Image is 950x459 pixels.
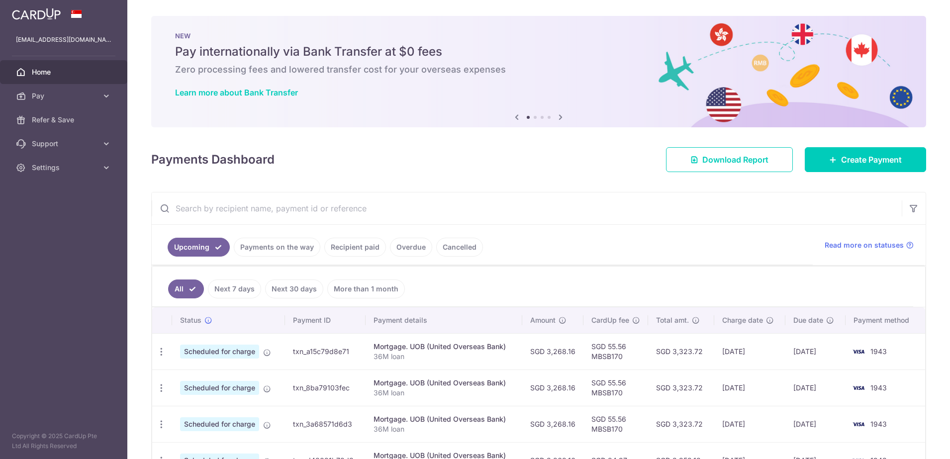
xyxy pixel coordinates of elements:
[32,67,97,77] span: Home
[702,154,768,166] span: Download Report
[870,383,887,392] span: 1943
[374,388,514,398] p: 36M loan
[648,406,714,442] td: SGD 3,323.72
[175,32,902,40] p: NEW
[714,369,786,406] td: [DATE]
[180,381,259,395] span: Scheduled for charge
[32,115,97,125] span: Refer & Save
[714,406,786,442] td: [DATE]
[285,307,366,333] th: Payment ID
[583,333,648,369] td: SGD 55.56 MBSB170
[374,342,514,352] div: Mortgage. UOB (United Overseas Bank)
[168,238,230,257] a: Upcoming
[656,315,689,325] span: Total amt.
[522,333,583,369] td: SGD 3,268.16
[234,238,320,257] a: Payments on the way
[591,315,629,325] span: CardUp fee
[583,369,648,406] td: SGD 55.56 MBSB170
[793,315,823,325] span: Due date
[870,347,887,356] span: 1943
[324,238,386,257] a: Recipient paid
[583,406,648,442] td: SGD 55.56 MBSB170
[151,16,926,127] img: Bank transfer banner
[841,154,902,166] span: Create Payment
[825,240,914,250] a: Read more on statuses
[366,307,522,333] th: Payment details
[12,8,61,20] img: CardUp
[648,333,714,369] td: SGD 3,323.72
[522,406,583,442] td: SGD 3,268.16
[285,333,366,369] td: txn_a15c79d8e71
[849,382,868,394] img: Bank Card
[168,279,204,298] a: All
[152,192,902,224] input: Search by recipient name, payment id or reference
[785,333,845,369] td: [DATE]
[208,279,261,298] a: Next 7 days
[785,369,845,406] td: [DATE]
[530,315,556,325] span: Amount
[374,378,514,388] div: Mortgage. UOB (United Overseas Bank)
[180,345,259,359] span: Scheduled for charge
[436,238,483,257] a: Cancelled
[846,307,925,333] th: Payment method
[180,417,259,431] span: Scheduled for charge
[374,424,514,434] p: 36M loan
[265,279,323,298] a: Next 30 days
[32,139,97,149] span: Support
[16,35,111,45] p: [EMAIL_ADDRESS][DOMAIN_NAME]
[870,420,887,428] span: 1943
[648,369,714,406] td: SGD 3,323.72
[374,352,514,362] p: 36M loan
[722,315,763,325] span: Charge date
[522,369,583,406] td: SGD 3,268.16
[714,333,786,369] td: [DATE]
[151,151,275,169] h4: Payments Dashboard
[180,315,201,325] span: Status
[175,64,902,76] h6: Zero processing fees and lowered transfer cost for your overseas expenses
[374,414,514,424] div: Mortgage. UOB (United Overseas Bank)
[785,406,845,442] td: [DATE]
[327,279,405,298] a: More than 1 month
[32,91,97,101] span: Pay
[849,346,868,358] img: Bank Card
[805,147,926,172] a: Create Payment
[175,88,298,97] a: Learn more about Bank Transfer
[175,44,902,60] h5: Pay internationally via Bank Transfer at $0 fees
[32,163,97,173] span: Settings
[285,369,366,406] td: txn_8ba79103fec
[666,147,793,172] a: Download Report
[849,418,868,430] img: Bank Card
[825,240,904,250] span: Read more on statuses
[285,406,366,442] td: txn_3a68571d6d3
[390,238,432,257] a: Overdue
